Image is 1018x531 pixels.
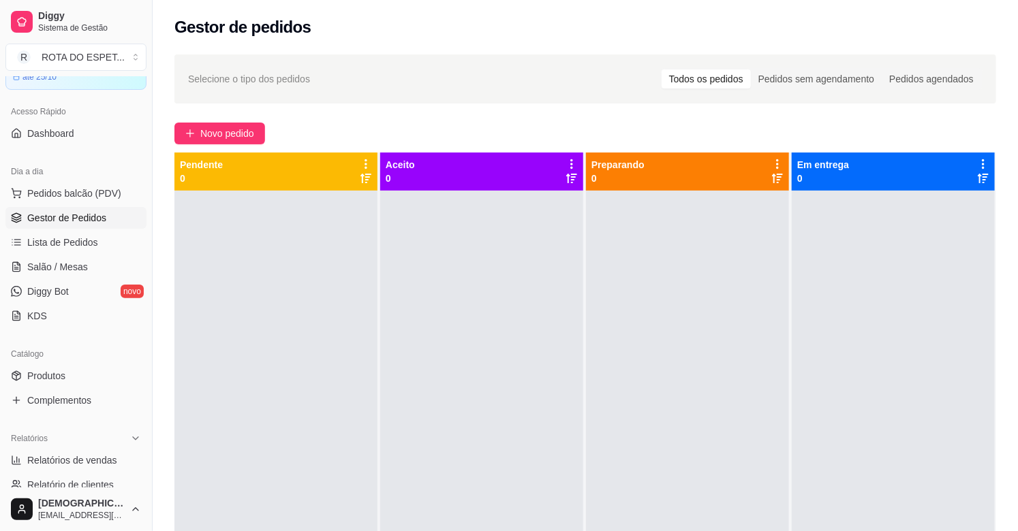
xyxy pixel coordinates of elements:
p: Pendente [180,158,223,172]
span: Dashboard [27,127,74,140]
p: Aceito [386,158,415,172]
article: até 25/10 [22,71,57,82]
a: KDS [5,305,146,327]
span: Produtos [27,369,65,383]
a: Lista de Pedidos [5,231,146,253]
a: Relatório de clientes [5,474,146,496]
h2: Gestor de pedidos [174,16,311,38]
a: Complementos [5,389,146,411]
button: [DEMOGRAPHIC_DATA][EMAIL_ADDRESS][DOMAIN_NAME] [5,493,146,526]
div: Todos os pedidos [662,69,751,88]
div: Catálogo [5,343,146,365]
div: ROTA DO ESPET ... [42,50,125,64]
a: Diggy Botnovo [5,280,146,302]
p: Preparando [591,158,645,172]
button: Novo pedido [174,123,265,144]
a: Produtos [5,365,146,387]
span: R [17,50,31,64]
div: Pedidos sem agendamento [751,69,882,88]
p: 0 [386,172,415,185]
div: Pedidos agendados [882,69,981,88]
span: Salão / Mesas [27,260,88,274]
span: Relatórios [11,433,48,444]
span: Gestor de Pedidos [27,211,106,225]
span: plus [185,129,195,138]
p: 0 [180,172,223,185]
span: [EMAIL_ADDRESS][DOMAIN_NAME] [38,510,125,521]
span: Novo pedido [200,126,254,141]
span: Diggy Bot [27,285,69,298]
span: Selecione o tipo dos pedidos [188,71,310,86]
span: [DEMOGRAPHIC_DATA] [38,498,125,510]
span: Relatório de clientes [27,478,114,492]
button: Pedidos balcão (PDV) [5,182,146,204]
a: Salão / Mesas [5,256,146,278]
p: Em entrega [797,158,849,172]
span: Lista de Pedidos [27,236,98,249]
span: Sistema de Gestão [38,22,141,33]
div: Acesso Rápido [5,101,146,123]
button: Select a team [5,44,146,71]
span: Relatórios de vendas [27,453,117,467]
a: Gestor de Pedidos [5,207,146,229]
a: DiggySistema de Gestão [5,5,146,38]
span: KDS [27,309,47,323]
p: 0 [591,172,645,185]
span: Diggy [38,10,141,22]
div: Dia a dia [5,161,146,182]
a: Relatórios de vendas [5,449,146,471]
a: Dashboard [5,123,146,144]
p: 0 [797,172,849,185]
span: Pedidos balcão (PDV) [27,187,121,200]
span: Complementos [27,393,91,407]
